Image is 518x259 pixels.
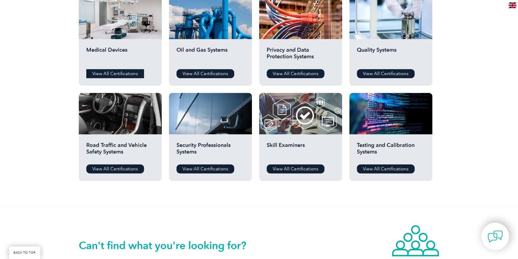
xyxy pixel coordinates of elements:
a: View All Certifications [86,164,144,173]
a: View All Certifications [357,69,415,78]
a: View All Certifications [357,164,415,173]
a: View All Certifications [176,69,234,78]
img: contact-chat.png [488,229,503,244]
h2: Medical Devices [86,47,154,65]
h2: Testing and Calibration Systems [357,142,425,160]
h2: Privacy and Data Protection Systems [267,47,335,65]
img: icon-community.webp [391,224,440,257]
img: en [509,2,516,8]
h2: Security Professionals Systems [176,142,244,160]
a: View All Certifications [267,164,324,173]
a: View All Certifications [176,164,234,173]
h2: Can't find what you're looking for? [79,241,259,250]
a: View All Certifications [86,69,144,78]
h2: Quality Systems [357,47,425,65]
a: View All Certifications [267,69,324,78]
a: BACK TO TOP [9,246,40,259]
h2: Skill Examiners [267,142,335,160]
h2: Road Traffic and Vehicle Safety Systems [86,142,154,160]
h2: Oil and Gas Systems [176,47,244,65]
